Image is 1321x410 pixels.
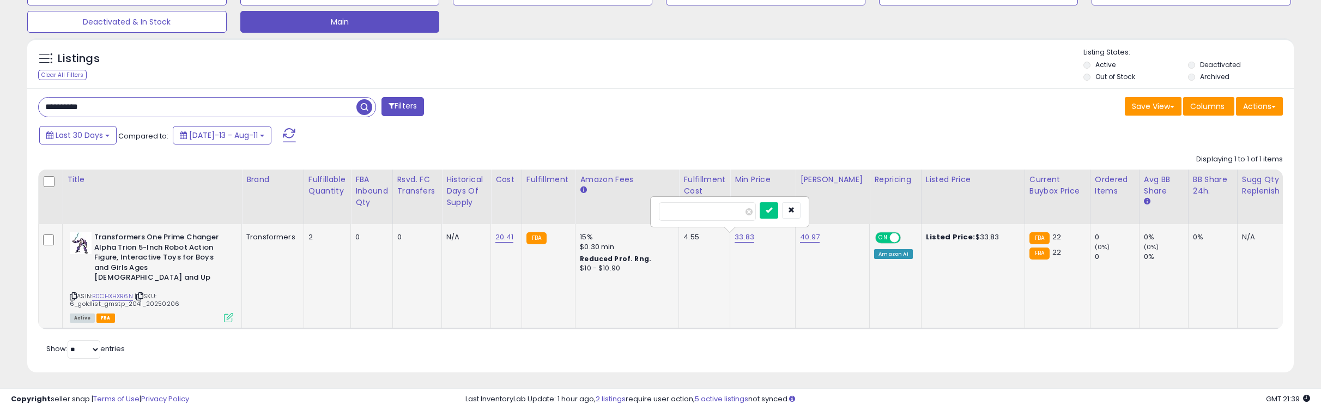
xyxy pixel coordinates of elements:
b: Transformers One Prime Changer Alpha Trion 5-Inch Robot Action Figure, Interactive Toys for Boys ... [94,232,227,286]
div: Rsvd. FC Transfers [397,174,438,197]
a: 40.97 [800,232,820,243]
div: 15% [580,232,670,242]
button: Actions [1236,97,1283,116]
div: Amazon AI [874,249,912,259]
div: Min Price [735,174,791,185]
div: Displaying 1 to 1 of 1 items [1196,154,1283,165]
div: 0 [1095,232,1139,242]
div: Clear All Filters [38,70,87,80]
span: Show: entries [46,343,125,354]
label: Active [1095,60,1116,69]
div: Sugg Qty Replenish [1242,174,1282,197]
small: (0%) [1095,243,1110,251]
th: Please note that this number is a calculation based on your required days of coverage and your ve... [1237,170,1287,224]
div: Historical Days Of Supply [446,174,486,208]
span: ON [876,233,890,243]
div: 0 [1095,252,1139,262]
h5: Listings [58,51,100,67]
a: Terms of Use [93,394,140,404]
div: 2 [308,232,342,242]
div: 0% [1144,252,1188,262]
div: N/A [446,232,482,242]
img: 412S6oLunjL._SL40_.jpg [70,232,92,254]
div: Fulfillment [526,174,571,185]
span: Last 30 Days [56,130,103,141]
div: Title [67,174,237,185]
div: FBA inbound Qty [355,174,388,208]
span: FBA [96,313,115,323]
button: Deactivated & In Stock [27,11,227,33]
div: 0 [355,232,384,242]
a: Privacy Policy [141,394,189,404]
button: Filters [381,97,424,116]
small: Avg BB Share. [1144,197,1150,207]
div: BB Share 24h. [1193,174,1233,197]
b: Listed Price: [926,232,975,242]
div: Fulfillment Cost [683,174,725,197]
small: FBA [1029,248,1050,260]
div: $0.30 min [580,242,670,252]
div: Last InventoryLab Update: 1 hour ago, require user action, not synced. [465,394,1310,405]
div: [PERSON_NAME] [800,174,865,185]
a: 5 active listings [695,394,748,404]
div: $33.83 [926,232,1016,242]
a: 20.41 [495,232,513,243]
b: Reduced Prof. Rng. [580,254,651,263]
div: Fulfillable Quantity [308,174,346,197]
div: N/A [1242,232,1278,242]
span: All listings currently available for purchase on Amazon [70,313,95,323]
div: Avg BB Share [1144,174,1184,197]
div: 0% [1144,232,1188,242]
small: (0%) [1144,243,1159,251]
span: | SKU: 6_goldlist_gmstp_2041_20250206 [70,292,179,308]
p: Listing States: [1083,47,1294,58]
span: Compared to: [118,131,168,141]
div: Ordered Items [1095,174,1135,197]
button: [DATE]-13 - Aug-11 [173,126,271,144]
div: Listed Price [926,174,1020,185]
button: Save View [1125,97,1181,116]
label: Archived [1200,72,1229,81]
div: Repricing [874,174,916,185]
button: Columns [1183,97,1234,116]
div: 4.55 [683,232,722,242]
span: OFF [899,233,917,243]
div: Amazon Fees [580,174,674,185]
div: seller snap | | [11,394,189,405]
label: Out of Stock [1095,72,1135,81]
div: 0% [1193,232,1229,242]
small: FBA [526,232,547,244]
div: ASIN: [70,232,233,321]
div: Cost [495,174,517,185]
span: [DATE]-13 - Aug-11 [189,130,258,141]
small: Amazon Fees. [580,185,586,195]
a: 33.83 [735,232,754,243]
div: 0 [397,232,434,242]
a: 2 listings [596,394,626,404]
span: 22 [1052,247,1061,257]
span: 22 [1052,232,1061,242]
span: 2025-09-11 21:39 GMT [1266,394,1310,404]
div: Current Buybox Price [1029,174,1086,197]
div: Transformers [246,232,295,242]
strong: Copyright [11,394,51,404]
div: Brand [246,174,299,185]
div: $10 - $10.90 [580,264,670,273]
label: Deactivated [1200,60,1241,69]
a: B0CHXHXR6N [92,292,133,301]
button: Last 30 Days [39,126,117,144]
span: Columns [1190,101,1225,112]
button: Main [240,11,440,33]
small: FBA [1029,232,1050,244]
